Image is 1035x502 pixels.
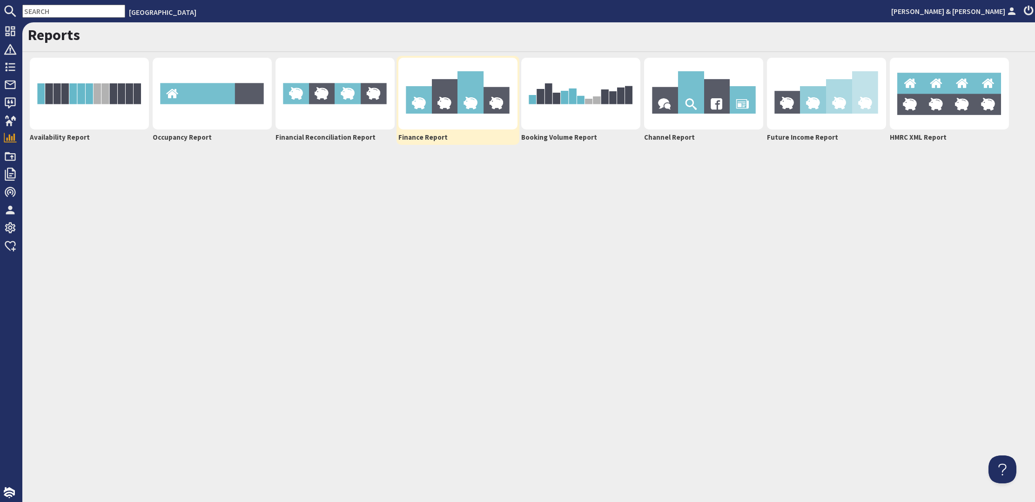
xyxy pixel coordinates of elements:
[276,58,395,129] img: financial-reconciliation-aa54097eb3e2697f1cd871e2a2e376557a55840ed588d4f345cf0a01e244fdeb.png
[888,56,1011,145] a: HMRC XML Report
[642,56,765,145] a: Channel Report
[398,58,517,129] img: financial-report-105d5146bc3da7be04c1b38cba2e6198017b744cffc9661e2e35d54d4ba0e972.png
[151,56,274,145] a: Occupancy Report
[28,56,151,145] a: Availability Report
[397,56,519,145] a: Finance Report
[4,487,15,498] img: staytech_i_w-64f4e8e9ee0a9c174fd5317b4b171b261742d2d393467e5bdba4413f4f884c10.svg
[767,58,886,129] img: future-income-report-8efaa7c4b96f9db44a0ea65420f3fcd3c60c8b9eb4a7fe33424223628594c21f.png
[521,58,640,129] img: volume-report-b193a0d106e901724e6e2a737cddf475bd336b2fd3e97afca5856cfd34cd3207.png
[30,133,149,142] h2: Availability Report
[890,58,1009,129] img: hmrc-report-7e47fe54d664a6519f7bff59c47da927abdb786ffdf23fbaa80a4261718d00d7.png
[765,56,888,145] a: Future Income Report
[276,133,395,142] h2: Financial Reconciliation Report
[890,133,1009,142] h2: HMRC XML Report
[644,58,763,129] img: referer-report-80f78d458a5f6b932bddd33f5d71aba6e20f930fbd9179b778792cbc9ff573fa.png
[153,133,272,142] h2: Occupancy Report
[274,56,397,145] a: Financial Reconciliation Report
[28,26,80,44] a: Reports
[767,133,886,142] h2: Future Income Report
[521,133,640,142] h2: Booking Volume Report
[644,133,763,142] h2: Channel Report
[519,56,642,145] a: Booking Volume Report
[988,455,1016,483] iframe: Toggle Customer Support
[30,58,149,129] img: availability-b2712cb69e4f2a6ce39b871c0a010e098eb1bc68badc0d862a523a7fb0d9404f.png
[129,7,196,17] a: [GEOGRAPHIC_DATA]
[153,58,272,129] img: occupancy-report-54b043cc30156a1d64253dc66eb8fa74ac22b960ebbd66912db7d1b324d9370f.png
[398,133,517,142] h2: Finance Report
[891,6,1018,17] a: [PERSON_NAME] & [PERSON_NAME]
[22,5,125,18] input: SEARCH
